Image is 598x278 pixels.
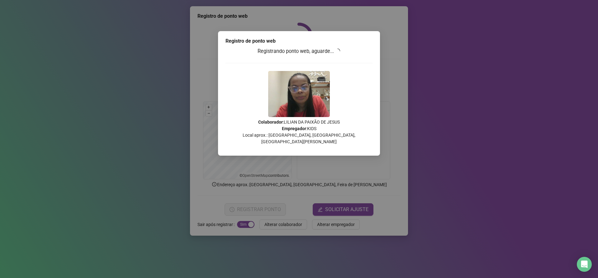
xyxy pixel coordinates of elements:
h3: Registrando ponto web, aguarde... [225,47,373,55]
div: Registro de ponto web [225,37,373,45]
strong: Colaborador [258,120,283,125]
img: 2Q== [268,71,330,117]
strong: Empregador [282,126,306,131]
p: : LILIAN DA PAIXÃO DE JESUS : KIDS Local aprox.: [GEOGRAPHIC_DATA], [GEOGRAPHIC_DATA], [GEOGRAPHI... [225,119,373,145]
div: Open Intercom Messenger [577,257,592,272]
span: loading [335,48,341,54]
